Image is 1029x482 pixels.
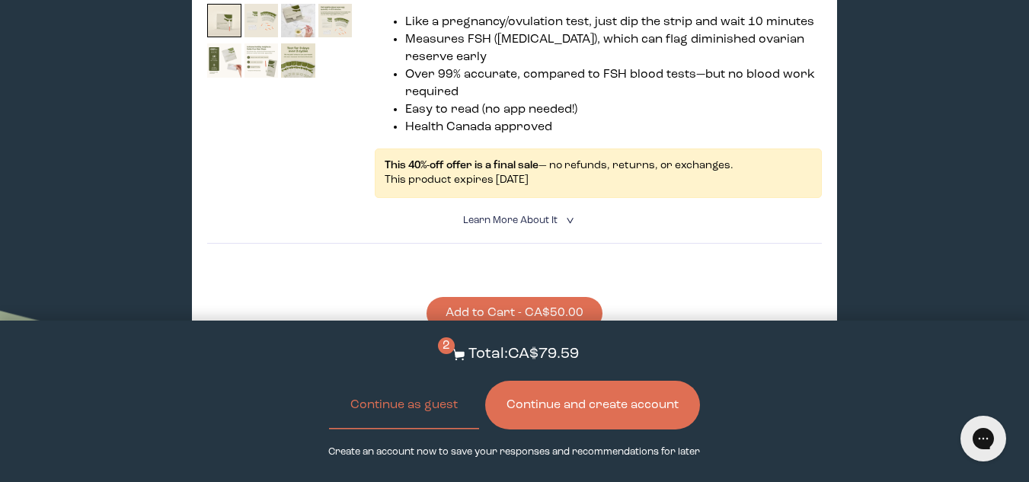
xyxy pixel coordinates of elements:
[318,4,353,38] img: thumbnail image
[405,66,821,101] li: Over 99% accurate, compared to FSH blood tests—but no blood work required
[405,119,821,136] li: Health Canada approved
[561,216,576,225] i: <
[427,297,602,330] button: Add to Cart - CA$50.00
[485,381,700,429] button: Continue and create account
[463,215,558,225] span: Learn More About it
[405,14,821,31] li: Like a pregnancy/ovulation test, just dip the strip and wait 10 minutes
[463,213,565,228] summary: Learn More About it <
[438,337,455,354] span: 2
[375,148,821,198] div: — no refunds, returns, or exchanges. This product expires [DATE]
[468,343,579,365] p: Total: CA$79.59
[207,4,241,38] img: thumbnail image
[244,43,279,78] img: thumbnail image
[281,43,315,78] img: thumbnail image
[953,410,1014,467] iframe: Gorgias live chat messenger
[328,445,700,459] p: Create an account now to save your responses and recommendations for later
[405,31,821,66] li: Measures FSH ([MEDICAL_DATA]), which can flag diminished ovarian reserve early
[329,381,479,429] button: Continue as guest
[405,101,821,119] li: Easy to read (no app needed!)
[244,4,279,38] img: thumbnail image
[207,43,241,78] img: thumbnail image
[281,4,315,38] img: thumbnail image
[385,160,538,171] strong: This 40%-off offer is a final sale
